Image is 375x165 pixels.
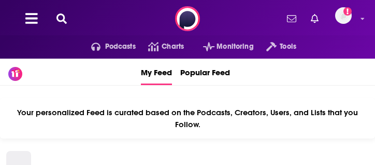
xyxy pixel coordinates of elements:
span: Monitoring [217,39,253,54]
a: Popular Feed [180,59,230,85]
span: Charts [162,39,184,54]
span: Popular Feed [180,61,230,84]
svg: Add a profile image [343,7,352,16]
img: User Profile [335,7,352,24]
button: open menu [79,38,136,55]
a: Charts [136,38,184,55]
a: Show notifications dropdown [283,10,300,27]
button: open menu [254,38,296,55]
a: Show notifications dropdown [307,10,323,27]
span: My Feed [141,61,172,84]
a: Logged in as systemsteam [335,7,358,30]
a: My Feed [141,59,172,85]
span: Podcasts [105,39,136,54]
span: Logged in as systemsteam [335,7,352,24]
span: Tools [280,39,296,54]
button: open menu [191,38,254,55]
img: Podchaser - Follow, Share and Rate Podcasts [175,6,200,31]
